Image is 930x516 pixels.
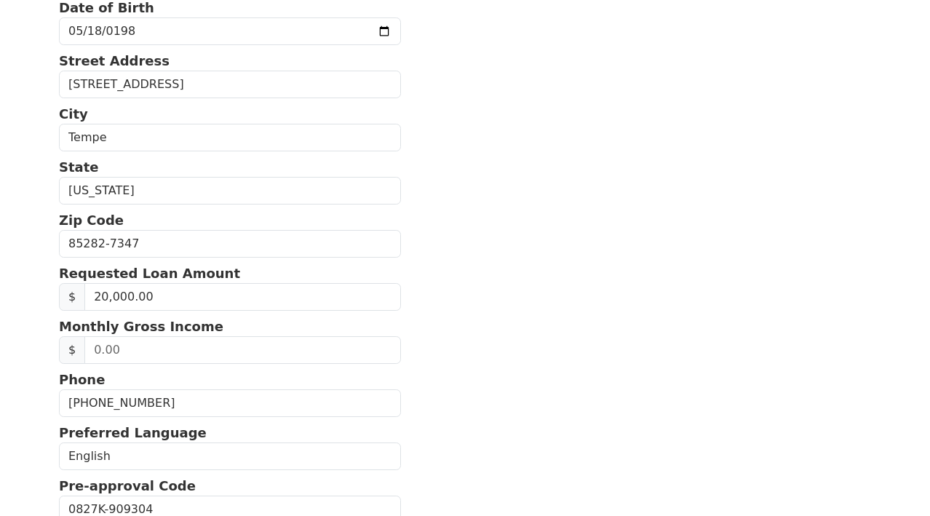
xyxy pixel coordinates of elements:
[59,336,85,364] span: $
[59,159,99,175] strong: State
[59,317,401,336] p: Monthly Gross Income
[59,53,170,68] strong: Street Address
[84,283,400,311] input: 0.00
[59,124,401,151] input: City
[59,71,401,98] input: Street Address
[59,425,207,440] strong: Preferred Language
[59,106,88,122] strong: City
[59,478,196,493] strong: Pre-approval Code
[59,283,85,311] span: $
[59,230,401,258] input: Zip Code
[84,336,400,364] input: 0.00
[59,372,105,387] strong: Phone
[59,389,401,417] input: Phone
[59,213,124,228] strong: Zip Code
[59,266,240,281] strong: Requested Loan Amount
